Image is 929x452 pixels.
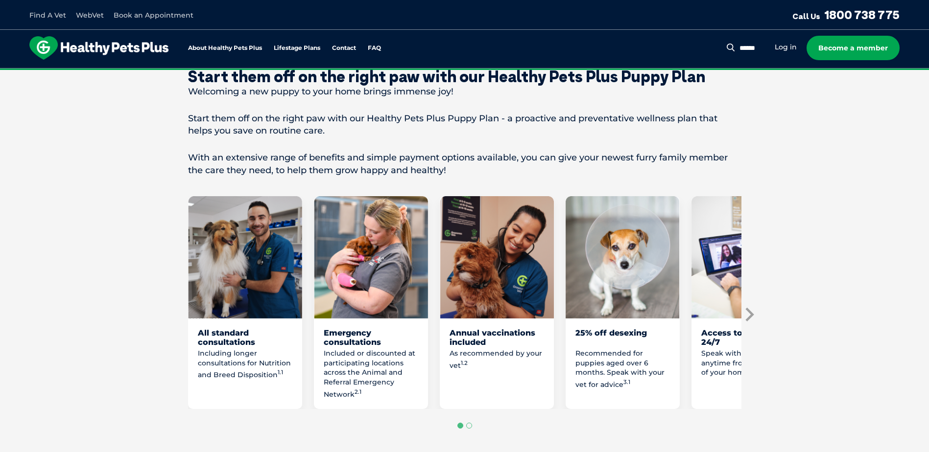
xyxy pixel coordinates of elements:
[575,328,670,347] div: 25% off desexing
[450,328,544,347] div: Annual vaccinations included
[725,43,737,52] button: Search
[314,196,428,409] li: 2 of 8
[188,86,741,98] p: Welcoming a new puppy to your home brings immense joy!
[114,11,193,20] a: Book an Appointment
[450,349,544,370] p: As recommended by your vet
[701,328,796,347] div: Access to WebVet 24/7
[188,421,741,430] ul: Select a slide to show
[29,36,168,60] img: hpp-logo
[623,379,630,385] sup: 3.1
[775,43,797,52] a: Log in
[274,45,320,51] a: Lifestage Plans
[355,388,361,395] sup: 2.1
[566,196,680,409] li: 4 of 8
[368,45,381,51] a: FAQ
[198,328,292,347] div: All standard consultations
[198,349,292,380] p: Including longer consultations for Nutrition and Breed Disposition
[792,11,820,21] span: Call Us
[741,307,756,322] button: Next slide
[76,11,104,20] a: WebVet
[188,196,302,409] li: 1 of 8
[324,349,418,399] p: Included or discounted at participating locations across the Animal and Referral Emergency Network
[188,67,741,86] div: Start them off on the right paw with our Healthy Pets Plus Puppy Plan
[457,423,463,429] button: Go to page 1
[691,196,806,409] li: 5 of 8
[332,45,356,51] a: Contact
[29,11,66,20] a: Find A Vet
[324,328,418,347] div: Emergency consultations
[188,113,741,137] p: Start them off on the right paw with our Healthy Pets Plus Puppy Plan - a proactive and preventat...
[461,360,468,366] sup: 1.2
[701,349,796,378] p: Speak with a qualified vet anytime from the comfort of your home
[792,7,900,22] a: Call Us1800 738 775
[575,349,670,389] p: Recommended for puppies aged over 6 months. Speak with your vet for advice
[807,36,900,60] a: Become a member
[188,45,262,51] a: About Healthy Pets Plus
[466,423,472,429] button: Go to page 2
[440,196,554,409] li: 3 of 8
[188,152,741,176] p: With an extensive range of benefits and simple payment options available, you can give your newes...
[282,68,647,77] span: Proactive, preventative wellness program designed to keep your pet healthier and happier for longer
[278,369,283,376] sup: 1.1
